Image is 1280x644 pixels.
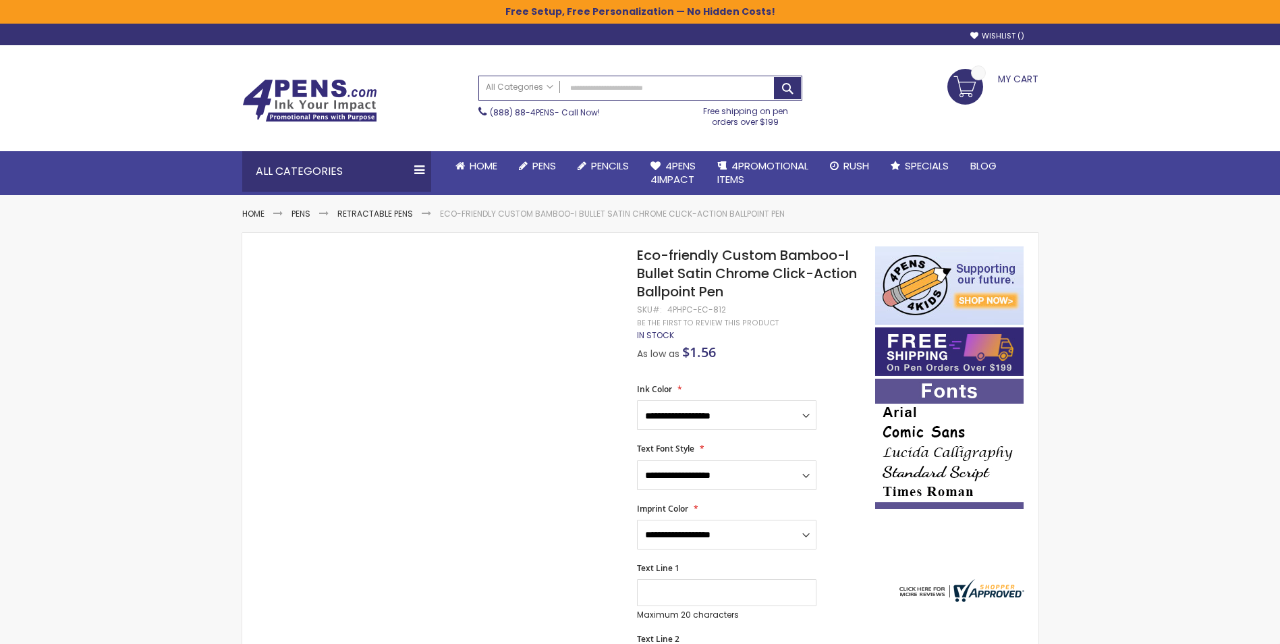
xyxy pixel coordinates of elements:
span: Ink Color [637,383,672,395]
p: Maximum 20 characters [637,610,816,620]
strong: SKU [637,304,662,315]
a: Wishlist [970,31,1024,41]
span: Text Line 1 [637,562,679,574]
span: Specials [905,159,949,173]
img: 4pens.com widget logo [896,579,1024,602]
a: 4Pens4impact [640,151,706,195]
a: Retractable Pens [337,208,413,219]
span: 4PROMOTIONAL ITEMS [717,159,808,186]
a: Pens [291,208,310,219]
span: All Categories [486,82,553,92]
span: Text Font Style [637,443,694,454]
span: - Call Now! [490,107,600,118]
span: 4Pens 4impact [650,159,696,186]
a: Pencils [567,151,640,181]
a: Be the first to review this product [637,318,779,328]
span: Pencils [591,159,629,173]
span: $1.56 [682,343,716,361]
div: All Categories [242,151,431,192]
a: Home [445,151,508,181]
div: 4PHPC-EC-812 [667,304,726,315]
span: Imprint Color [637,503,688,514]
span: Home [470,159,497,173]
div: Free shipping on pen orders over $199 [689,101,802,128]
span: Eco-friendly Custom Bamboo-I Bullet Satin Chrome Click-Action Ballpoint Pen [637,246,857,301]
a: Rush [819,151,880,181]
img: Free shipping on orders over $199 [875,327,1024,376]
a: Specials [880,151,959,181]
img: 4pens 4 kids [875,246,1024,325]
span: Blog [970,159,997,173]
span: Pens [532,159,556,173]
a: Pens [508,151,567,181]
li: Eco-friendly Custom Bamboo-I Bullet Satin Chrome Click-Action Ballpoint Pen [440,209,785,219]
span: In stock [637,329,674,341]
span: Rush [843,159,869,173]
a: Home [242,208,265,219]
a: All Categories [479,76,560,99]
img: 4Pens Custom Pens and Promotional Products [242,79,377,122]
a: Blog [959,151,1007,181]
img: font-personalization-examples [875,379,1024,509]
span: As low as [637,347,679,360]
div: Availability [637,330,674,341]
a: 4PROMOTIONALITEMS [706,151,819,195]
a: (888) 88-4PENS [490,107,555,118]
a: 4pens.com certificate URL [896,593,1024,605]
